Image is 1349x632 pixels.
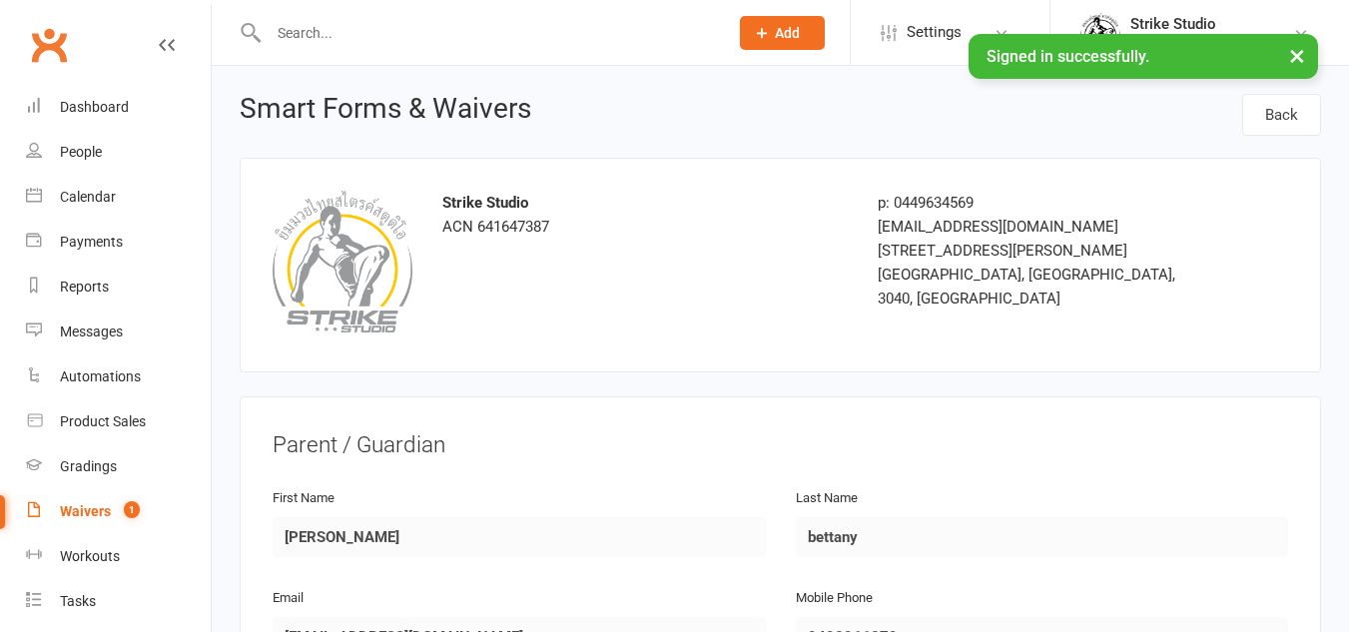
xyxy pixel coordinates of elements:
[26,220,211,265] a: Payments
[775,25,800,41] span: Add
[24,20,74,70] a: Clubworx
[60,503,111,519] div: Waivers
[442,191,848,239] div: ACN 641647387
[26,534,211,579] a: Workouts
[60,548,120,564] div: Workouts
[240,94,531,130] h1: Smart Forms & Waivers
[1080,13,1120,53] img: thumb_image1723780799.png
[878,191,1196,215] div: p: 0449634569
[60,323,123,339] div: Messages
[273,191,412,332] img: 31b41ec2-92e7-4923-b00e-981e539dd9c0.png
[796,588,873,609] label: Mobile Phone
[26,489,211,534] a: Waivers 1
[124,501,140,518] span: 1
[60,189,116,205] div: Calendar
[987,47,1149,66] span: Signed in successfully.
[26,175,211,220] a: Calendar
[878,263,1196,311] div: [GEOGRAPHIC_DATA], [GEOGRAPHIC_DATA], 3040, [GEOGRAPHIC_DATA]
[273,588,304,609] label: Email
[1242,94,1321,136] a: Back
[740,16,825,50] button: Add
[273,429,1288,461] div: Parent / Guardian
[1279,34,1315,77] button: ×
[796,488,858,509] label: Last Name
[26,130,211,175] a: People
[26,265,211,310] a: Reports
[60,99,129,115] div: Dashboard
[1130,33,1216,51] div: Strike Studio
[442,194,528,212] strong: Strike Studio
[26,579,211,624] a: Tasks
[26,354,211,399] a: Automations
[907,10,962,55] span: Settings
[60,593,96,609] div: Tasks
[878,215,1196,239] div: [EMAIL_ADDRESS][DOMAIN_NAME]
[60,279,109,295] div: Reports
[26,310,211,354] a: Messages
[60,144,102,160] div: People
[60,458,117,474] div: Gradings
[1130,15,1216,33] div: Strike Studio
[26,85,211,130] a: Dashboard
[878,239,1196,263] div: [STREET_ADDRESS][PERSON_NAME]
[26,444,211,489] a: Gradings
[60,234,123,250] div: Payments
[60,413,146,429] div: Product Sales
[263,19,714,47] input: Search...
[60,368,141,384] div: Automations
[26,399,211,444] a: Product Sales
[273,488,335,509] label: First Name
